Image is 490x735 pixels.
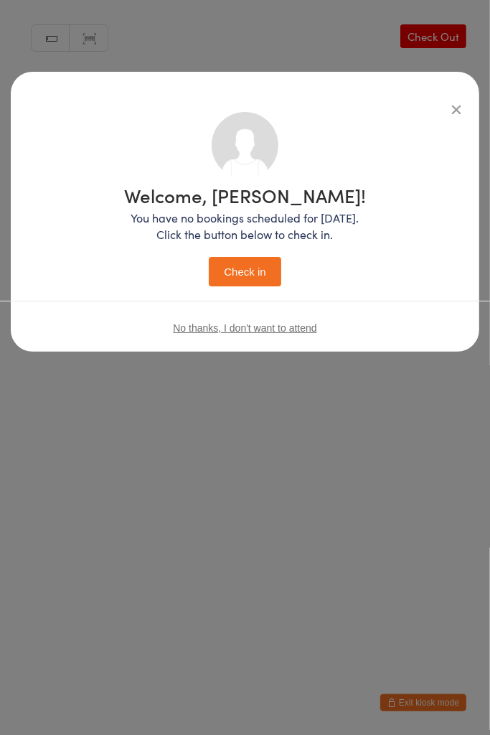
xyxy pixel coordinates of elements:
[124,186,366,205] h1: Welcome, [PERSON_NAME]!
[173,322,316,334] button: No thanks, I don't want to attend
[212,112,278,179] img: no_photo.png
[124,210,366,243] p: You have no bookings scheduled for [DATE]. Click the button below to check in.
[209,257,281,286] button: Check in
